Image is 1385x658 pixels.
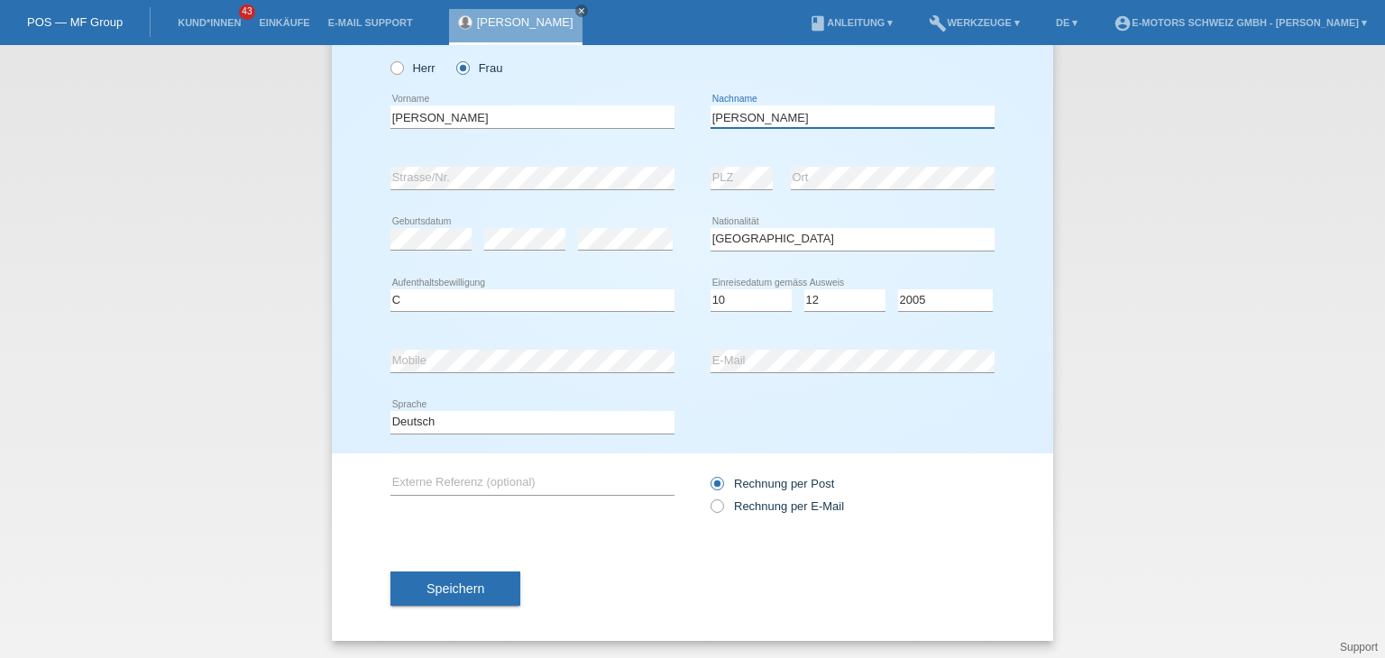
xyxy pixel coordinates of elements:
[800,17,902,28] a: bookAnleitung ▾
[711,477,722,499] input: Rechnung per Post
[27,15,123,29] a: POS — MF Group
[250,17,318,28] a: Einkäufe
[456,61,502,75] label: Frau
[239,5,255,20] span: 43
[1047,17,1087,28] a: DE ▾
[711,499,844,513] label: Rechnung per E-Mail
[456,61,468,73] input: Frau
[575,5,588,17] a: close
[477,15,573,29] a: [PERSON_NAME]
[711,499,722,522] input: Rechnung per E-Mail
[1114,14,1132,32] i: account_circle
[1105,17,1376,28] a: account_circleE-Motors Schweiz GmbH - [PERSON_NAME] ▾
[809,14,827,32] i: book
[319,17,422,28] a: E-Mail Support
[390,571,520,606] button: Speichern
[390,61,436,75] label: Herr
[929,14,947,32] i: build
[1340,641,1378,653] a: Support
[169,17,250,28] a: Kund*innen
[577,6,586,15] i: close
[427,581,484,596] span: Speichern
[711,477,834,490] label: Rechnung per Post
[390,61,402,73] input: Herr
[920,17,1029,28] a: buildWerkzeuge ▾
